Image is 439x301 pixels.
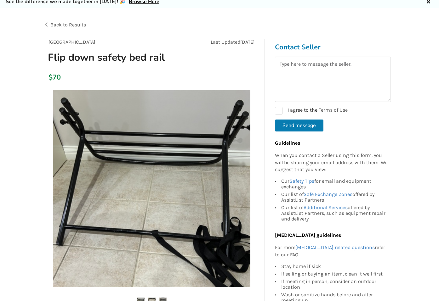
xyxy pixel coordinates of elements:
[48,39,95,45] span: [GEOGRAPHIC_DATA]
[275,140,300,146] b: Guidelines
[281,264,388,270] div: Stay home if sick
[281,278,388,291] div: If meeting in person, consider an outdoor location
[275,152,388,174] p: When you contact a Seller using this form, you will be sharing your email address with them. We s...
[275,244,388,259] p: For more refer to our FAQ
[43,51,192,64] h1: Flip down safety bed rail
[275,232,341,238] b: [MEDICAL_DATA] guidelines
[50,22,86,28] span: Back to Results
[295,244,375,250] a: [MEDICAL_DATA] related questions
[281,191,388,204] div: Our list of offered by AssistList Partners
[304,191,352,197] a: Safe Exchange Zones
[289,178,314,184] a: Safety Tips
[275,43,391,52] h3: Contact Seller
[281,270,388,278] div: If selling or buying an item, clean it well first
[304,204,348,210] a: Additional Services
[211,39,240,45] span: Last Updated
[275,107,348,114] label: I agree to the
[319,107,348,113] a: Terms of Use
[281,204,388,222] div: Our list of offered by AssistList Partners, such as equipment repair and delivery
[275,120,323,131] button: Send message
[240,39,255,45] span: [DATE]
[281,178,388,191] div: Our for email and equipment exchanges
[48,73,52,82] div: $70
